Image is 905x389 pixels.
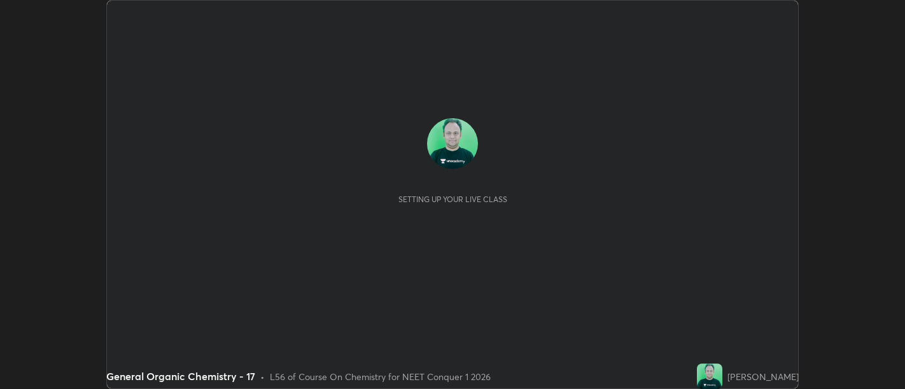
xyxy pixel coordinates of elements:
[697,364,722,389] img: c15116c9c47046c1ae843dded7ebbc2a.jpg
[398,194,507,204] div: Setting up your live class
[106,369,255,384] div: General Organic Chemistry - 17
[427,118,478,169] img: c15116c9c47046c1ae843dded7ebbc2a.jpg
[270,370,491,383] div: L56 of Course On Chemistry for NEET Conquer 1 2026
[260,370,265,383] div: •
[727,370,799,383] div: [PERSON_NAME]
